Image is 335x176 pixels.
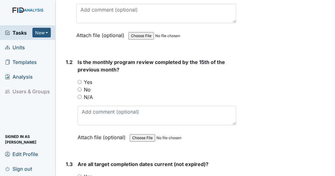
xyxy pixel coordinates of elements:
span: Edit Profile [5,149,38,159]
label: Attach file (optional) [78,130,128,141]
input: Yes [78,80,82,84]
input: N/A [78,95,82,99]
span: Is the monthly program review completed by the 15th of the previous month? [78,59,225,73]
span: Signed in as [PERSON_NAME] [5,134,51,144]
label: No [84,86,91,93]
span: Units [5,42,25,52]
label: Yes [84,78,92,86]
span: Analysis [5,72,33,81]
span: Templates [5,57,37,67]
span: Sign out [5,164,32,174]
span: Are all target completion dates current (not expired)? [78,161,208,167]
input: No [78,87,82,91]
label: N/A [84,93,93,101]
label: 1.2 [66,58,73,66]
label: 1.3 [66,160,73,168]
a: Tasks [5,29,32,37]
label: Attach file (optional) [76,28,127,39]
button: New [32,28,51,37]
